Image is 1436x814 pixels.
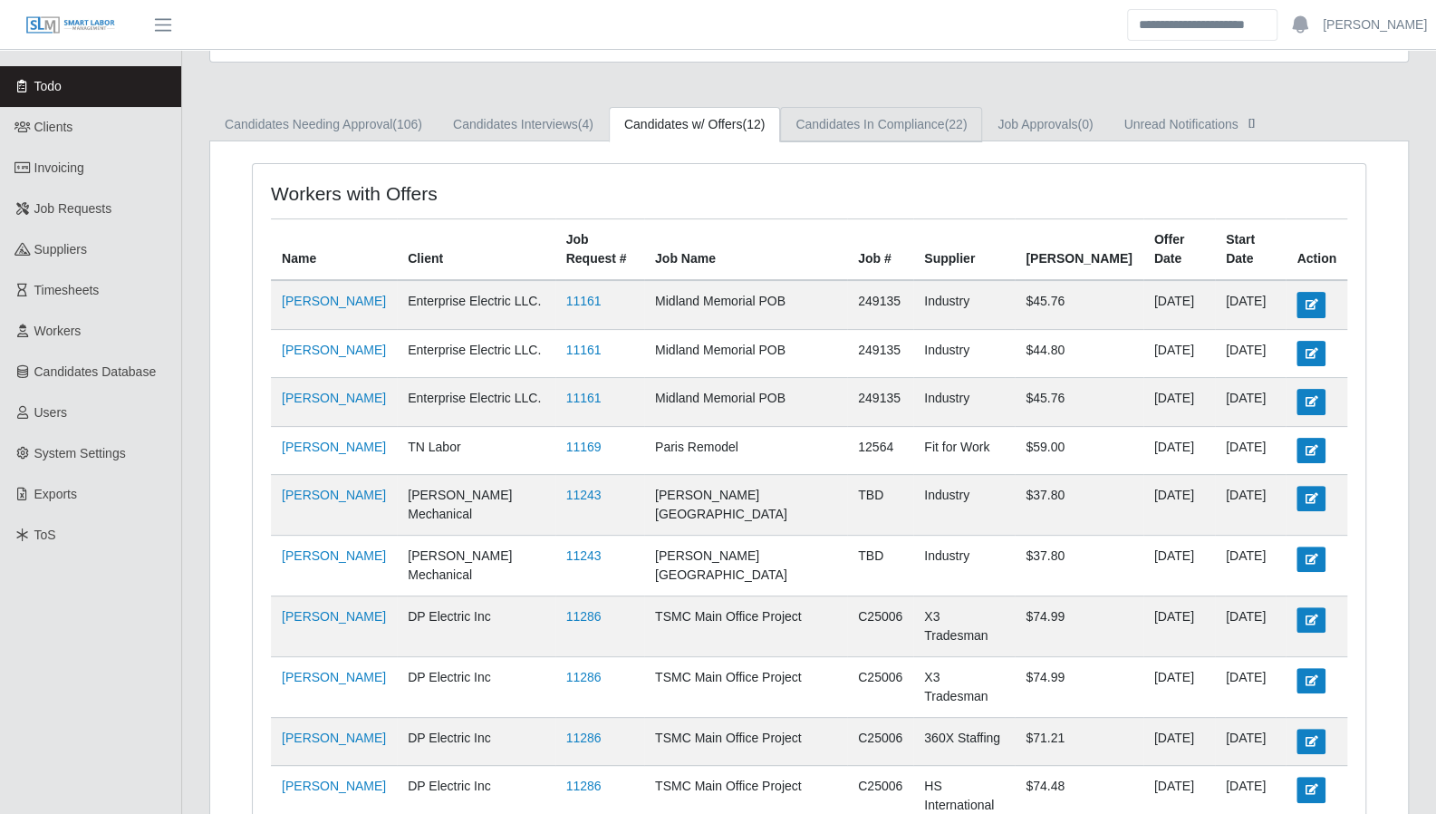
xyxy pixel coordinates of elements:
[644,656,847,717] td: TSMC Main Office Project
[34,201,112,216] span: Job Requests
[34,364,157,379] span: Candidates Database
[847,329,913,377] td: 249135
[1108,107,1276,142] a: Unread Notifications
[1323,15,1427,34] a: [PERSON_NAME]
[913,280,1015,329] td: Industry
[34,160,84,175] span: Invoicing
[397,656,554,717] td: DP Electric Inc
[397,219,554,281] th: Client
[397,596,554,656] td: DP Electric Inc
[1143,717,1215,765] td: [DATE]
[1143,535,1215,596] td: [DATE]
[397,280,554,329] td: Enterprise Electric LLC.
[847,717,913,765] td: C25006
[982,107,1108,142] a: Job Approvals
[578,117,593,131] span: (4)
[25,15,116,35] img: SLM Logo
[34,283,100,297] span: Timesheets
[1143,656,1215,717] td: [DATE]
[34,79,62,93] span: Todo
[913,656,1015,717] td: X3 Tradesman
[913,596,1015,656] td: X3 Tradesman
[1077,117,1093,131] span: (0)
[644,280,847,329] td: Midland Memorial POB
[644,474,847,535] td: [PERSON_NAME][GEOGRAPHIC_DATA]
[566,779,602,793] a: 11286
[566,609,602,624] a: 11286
[1215,474,1287,535] td: [DATE]
[644,426,847,474] td: Paris Remodel
[1143,474,1215,535] td: [DATE]
[1215,426,1287,474] td: [DATE]
[282,488,386,502] a: [PERSON_NAME]
[209,107,438,142] a: Candidates Needing Approval
[847,219,913,281] th: Job #
[1215,329,1287,377] td: [DATE]
[566,670,602,684] a: 11286
[34,487,77,501] span: Exports
[1143,329,1215,377] td: [DATE]
[1143,280,1215,329] td: [DATE]
[609,107,780,142] a: Candidates w/ Offers
[34,528,56,542] span: ToS
[282,731,386,745] a: [PERSON_NAME]
[913,535,1015,596] td: Industry
[644,596,847,656] td: TSMC Main Office Project
[1015,329,1142,377] td: $44.80
[1015,474,1142,535] td: $37.80
[1143,426,1215,474] td: [DATE]
[644,219,847,281] th: Job Name
[1143,378,1215,426] td: [DATE]
[397,535,554,596] td: [PERSON_NAME] Mechanical
[566,391,602,405] a: 11161
[1215,656,1287,717] td: [DATE]
[566,440,602,454] a: 11169
[780,107,982,142] a: Candidates In Compliance
[1015,656,1142,717] td: $74.99
[913,717,1015,765] td: 360X Staffing
[913,426,1015,474] td: Fit for Work
[1015,535,1142,596] td: $37.80
[644,378,847,426] td: Midland Memorial POB
[397,329,554,377] td: Enterprise Electric LLC.
[1127,9,1277,41] input: Search
[1015,378,1142,426] td: $45.76
[282,548,386,563] a: [PERSON_NAME]
[392,117,422,131] span: (106)
[847,474,913,535] td: TBD
[1015,717,1142,765] td: $71.21
[566,294,602,308] a: 11161
[566,488,602,502] a: 11243
[1215,219,1287,281] th: Start Date
[397,717,554,765] td: DP Electric Inc
[34,324,82,338] span: Workers
[566,548,602,563] a: 11243
[847,378,913,426] td: 249135
[282,670,386,684] a: [PERSON_NAME]
[742,117,765,131] span: (12)
[397,474,554,535] td: [PERSON_NAME] Mechanical
[1143,596,1215,656] td: [DATE]
[1242,115,1260,130] span: []
[282,779,386,793] a: [PERSON_NAME]
[34,120,73,134] span: Clients
[282,343,386,357] a: [PERSON_NAME]
[1215,535,1287,596] td: [DATE]
[566,343,602,357] a: 11161
[847,596,913,656] td: C25006
[913,474,1015,535] td: Industry
[1015,426,1142,474] td: $59.00
[1215,717,1287,765] td: [DATE]
[271,219,397,281] th: Name
[282,440,386,454] a: [PERSON_NAME]
[1015,219,1142,281] th: [PERSON_NAME]
[282,391,386,405] a: [PERSON_NAME]
[397,426,554,474] td: TN Labor
[913,378,1015,426] td: Industry
[282,609,386,624] a: [PERSON_NAME]
[913,219,1015,281] th: Supplier
[1215,596,1287,656] td: [DATE]
[1215,378,1287,426] td: [DATE]
[566,731,602,745] a: 11286
[847,426,913,474] td: 12564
